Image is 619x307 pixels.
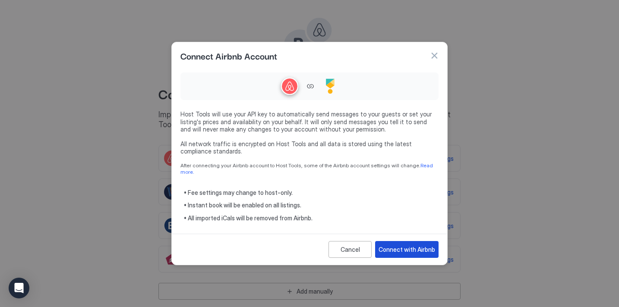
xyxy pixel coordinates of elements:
[184,201,439,209] span: • Instant book will be enabled on all listings.
[180,110,439,133] span: Host Tools will use your API key to automatically send messages to your guests or set your listin...
[328,241,372,258] button: Cancel
[379,245,435,254] div: Connect with Airbnb
[180,140,439,155] span: All network traffic is encrypted on Host Tools and all data is stored using the latest compliance...
[180,49,277,62] span: Connect Airbnb Account
[9,278,29,298] div: Open Intercom Messenger
[180,162,439,175] span: After connecting your Airbnb account to Host Tools, some of the Airbnb account settings will change.
[180,162,434,175] a: Read more.
[341,245,360,254] div: Cancel
[375,241,439,258] button: Connect with Airbnb
[184,214,439,222] span: • All imported iCals will be removed from Airbnb.
[184,189,439,197] span: • Fee settings may change to host-only.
